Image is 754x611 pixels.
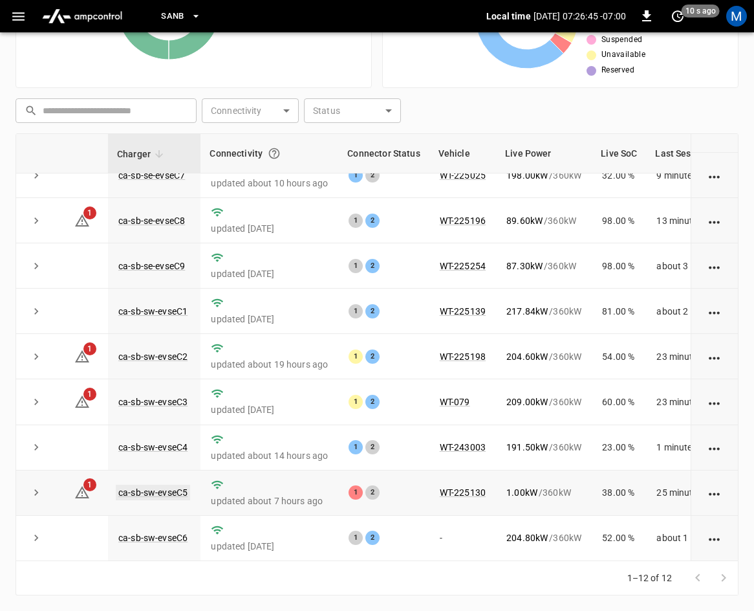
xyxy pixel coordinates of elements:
[486,10,531,23] p: Local time
[707,169,723,182] div: action cell options
[646,289,742,334] td: about 2 hours ago
[365,214,380,228] div: 2
[83,388,96,401] span: 1
[83,206,96,219] span: 1
[349,440,363,454] div: 1
[349,395,363,409] div: 1
[27,166,46,185] button: expand row
[601,49,645,61] span: Unavailable
[263,142,286,165] button: Connection between the charger and our software.
[211,494,328,507] p: updated about 7 hours ago
[365,395,380,409] div: 2
[506,350,581,363] div: / 360 kW
[83,342,96,355] span: 1
[646,334,742,379] td: 23 minutes ago
[601,64,634,77] span: Reserved
[506,395,548,408] p: 209.00 kW
[116,485,190,500] a: ca-sb-sw-evseC5
[27,211,46,230] button: expand row
[27,483,46,502] button: expand row
[506,531,581,544] div: / 360 kW
[211,540,328,553] p: updated [DATE]
[707,214,723,227] div: action cell options
[440,487,486,498] a: WT-225130
[118,170,185,181] a: ca-sb-se-evseC7
[118,306,188,317] a: ca-sb-sw-evseC1
[365,350,380,364] div: 2
[117,146,167,162] span: Charger
[506,395,581,408] div: / 360 kW
[592,516,646,561] td: 52.00 %
[440,306,486,317] a: WT-225139
[349,350,363,364] div: 1
[27,302,46,321] button: expand row
[27,256,46,276] button: expand row
[429,134,496,173] th: Vehicle
[707,350,723,363] div: action cell options
[506,486,537,499] p: 1.00 kW
[118,442,188,452] a: ca-sb-sw-evseC4
[440,442,486,452] a: WT-243003
[506,441,581,454] div: / 360 kW
[506,531,548,544] p: 204.80 kW
[440,397,470,407] a: WT-079
[440,351,486,362] a: WT-225198
[349,168,363,183] div: 1
[506,305,548,318] p: 217.84 kW
[211,358,328,371] p: updated about 19 hours ago
[592,379,646,425] td: 60.00 %
[440,216,486,226] a: WT-225196
[682,5,720,17] span: 10 s ago
[74,215,90,225] a: 1
[83,478,96,491] span: 1
[592,134,646,173] th: Live SoC
[506,260,581,272] div: / 360 kW
[211,267,328,280] p: updated [DATE]
[365,259,380,273] div: 2
[496,134,592,173] th: Live Power
[211,403,328,416] p: updated [DATE]
[707,124,723,137] div: action cell options
[707,260,723,272] div: action cell options
[592,153,646,198] td: 32.00 %
[592,198,646,243] td: 98.00 %
[211,449,328,462] p: updated about 14 hours ago
[592,243,646,289] td: 98.00 %
[156,4,206,29] button: SanB
[210,142,329,165] div: Connectivity
[592,334,646,379] td: 54.00 %
[707,531,723,544] div: action cell options
[592,289,646,334] td: 81.00 %
[211,313,328,326] p: updated [DATE]
[118,216,185,226] a: ca-sb-se-evseC8
[601,34,643,47] span: Suspended
[365,485,380,500] div: 2
[211,222,328,235] p: updated [DATE]
[646,153,742,198] td: 9 minutes ago
[506,260,543,272] p: 87.30 kW
[506,214,581,227] div: / 360 kW
[506,214,543,227] p: 89.60 kW
[506,350,548,363] p: 204.60 kW
[118,533,188,543] a: ca-sb-sw-evseC6
[74,396,90,406] a: 1
[349,304,363,318] div: 1
[365,304,380,318] div: 2
[27,438,46,457] button: expand row
[27,347,46,366] button: expand row
[627,572,673,584] p: 1–12 of 12
[74,487,90,497] a: 1
[646,243,742,289] td: about 3 hours ago
[37,4,127,28] img: ampcontrol.io logo
[506,441,548,454] p: 191.50 kW
[349,214,363,228] div: 1
[161,9,184,24] span: SanB
[533,10,626,23] p: [DATE] 07:26:45 -07:00
[646,379,742,425] td: 23 minutes ago
[667,6,688,27] button: set refresh interval
[506,486,581,499] div: / 360 kW
[440,170,486,181] a: WT-225025
[506,305,581,318] div: / 360 kW
[118,261,185,271] a: ca-sb-se-evseC9
[707,441,723,454] div: action cell options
